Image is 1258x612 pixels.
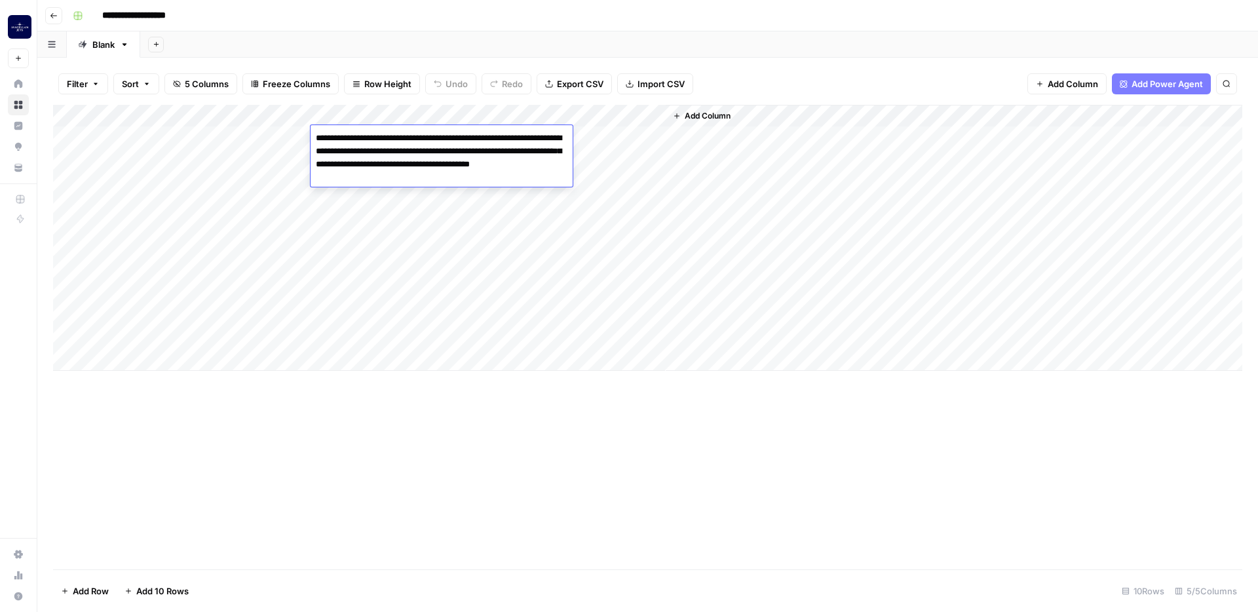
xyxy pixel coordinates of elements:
span: Sort [122,77,139,90]
button: Row Height [344,73,420,94]
a: Your Data [8,157,29,178]
button: Workspace: Magellan Jets [8,10,29,43]
span: Add Power Agent [1132,77,1203,90]
button: Sort [113,73,159,94]
button: Add Column [1027,73,1107,94]
span: Filter [67,77,88,90]
span: Export CSV [557,77,603,90]
span: Row Height [364,77,411,90]
button: Freeze Columns [242,73,339,94]
button: Export CSV [537,73,612,94]
a: Settings [8,544,29,565]
span: Freeze Columns [263,77,330,90]
span: Add Column [1048,77,1098,90]
a: Opportunities [8,136,29,157]
button: Help + Support [8,586,29,607]
span: Redo [502,77,523,90]
span: Add 10 Rows [136,584,189,598]
div: Blank [92,38,115,51]
span: Undo [446,77,468,90]
button: Add Column [668,107,736,124]
div: 5/5 Columns [1170,581,1242,602]
a: Usage [8,565,29,586]
a: Insights [8,115,29,136]
button: Import CSV [617,73,693,94]
a: Blank [67,31,140,58]
button: Redo [482,73,531,94]
div: 10 Rows [1116,581,1170,602]
span: 5 Columns [185,77,229,90]
span: Import CSV [638,77,685,90]
button: Add Power Agent [1112,73,1211,94]
button: Undo [425,73,476,94]
a: Browse [8,94,29,115]
span: Add Column [685,110,731,122]
span: Add Row [73,584,109,598]
button: Add 10 Rows [117,581,197,602]
button: 5 Columns [164,73,237,94]
img: Magellan Jets Logo [8,15,31,39]
button: Add Row [53,581,117,602]
a: Home [8,73,29,94]
button: Filter [58,73,108,94]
